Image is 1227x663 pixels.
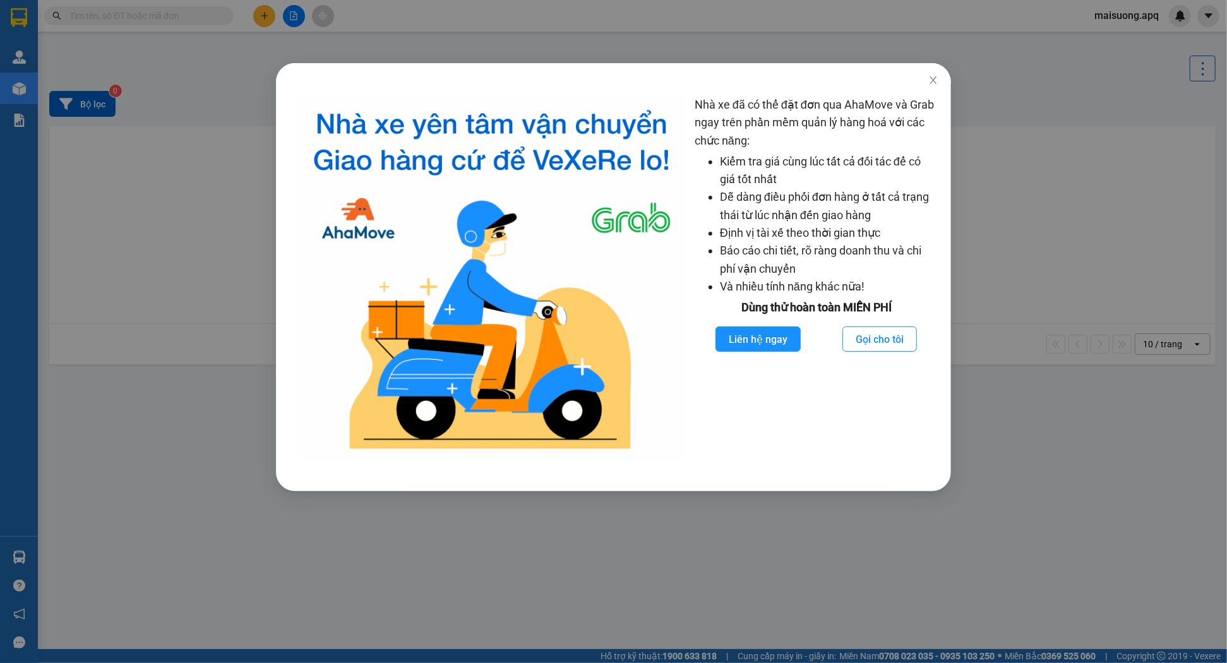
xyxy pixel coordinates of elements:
[916,63,951,99] button: Close
[856,331,904,347] span: Gọi cho tôi
[299,96,685,460] img: logo
[720,278,938,296] li: Và nhiều tính năng khác nữa!
[928,75,938,85] span: close
[720,153,938,189] li: Kiểm tra giá cùng lúc tất cả đối tác để có giá tốt nhất
[729,331,787,347] span: Liên hệ ngay
[843,326,918,352] button: Gọi cho tôi
[695,299,938,316] div: Dùng thử hoàn toàn MIỄN PHÍ
[720,242,938,278] li: Báo cáo chi tiết, rõ ràng doanh thu và chi phí vận chuyển
[715,326,801,352] button: Liên hệ ngay
[695,96,938,460] div: Nhà xe đã có thể đặt đơn qua AhaMove và Grab ngay trên phần mềm quản lý hàng hoá với các chức năng:
[720,188,938,224] li: Dễ dàng điều phối đơn hàng ở tất cả trạng thái từ lúc nhận đến giao hàng
[720,224,938,242] li: Định vị tài xế theo thời gian thực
